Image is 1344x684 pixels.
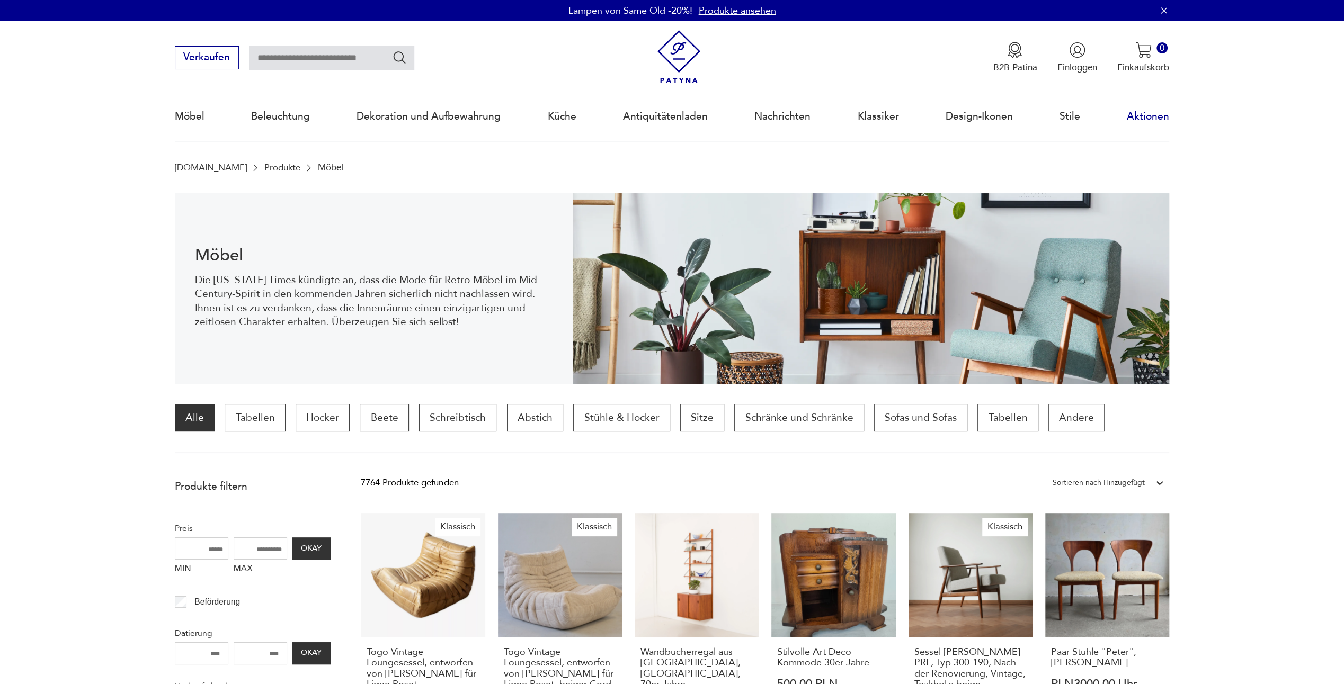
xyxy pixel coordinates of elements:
img: Benutzer-Symbol [1069,42,1085,58]
a: Klassiker [857,92,898,141]
a: Dekoration und Aufbewahrung [357,92,501,141]
a: Beleuchtung [251,92,310,141]
label: MIN [175,560,228,580]
div: 0 [1156,42,1168,53]
a: Produkte [264,163,300,173]
img: Medaillen-Symbol [1007,42,1023,58]
a: Verkaufen [175,54,239,62]
h3: Paar Stühle "Peter",[PERSON_NAME] [1051,647,1164,669]
a: Möbel [175,92,204,141]
font: OKAY [301,542,322,555]
a: Schreibtisch [419,404,496,431]
img: Warenkorb-Symbol [1135,42,1152,58]
button: B2B-Patina [993,42,1037,74]
h3: Stilvolle Art Deco Kommode 30er Jahre [777,647,890,669]
p: Datierung [175,626,331,640]
a: Stile [1060,92,1080,141]
p: Die [US_STATE] Times kündigte an, dass die Mode für Retro-Möbel im Mid-Century-Spirit in den komm... [195,273,552,329]
a: Alle [175,404,215,431]
p: Einloggen [1057,61,1097,74]
a: Sitze [680,404,724,431]
a: Medaillen-SymbolB2B-Patina [993,42,1037,74]
a: Antiquitätenladen [623,92,708,141]
button: OKAY [292,642,331,664]
div: 7764 Produkte gefunden [361,476,458,490]
p: Einkaufskorb [1117,61,1169,74]
a: Beete [360,404,408,431]
p: Produkte filtern [175,480,331,493]
a: Abstich [507,404,563,431]
p: Möbel [318,163,343,173]
div: Sortieren nach Hinzugefügt [1053,476,1145,490]
a: Schränke und Schränke [734,404,864,431]
img: Möbel [573,193,1169,384]
h1: Möbel [195,248,552,263]
font: OKAY [301,646,322,660]
a: Produkte ansehen [699,4,776,17]
p: B2B-Patina [993,61,1037,74]
a: [DOMAIN_NAME] [175,163,247,173]
button: Einloggen [1057,42,1097,74]
button: Suchen [392,50,407,65]
a: Stühle & Hocker [573,404,670,431]
p: Lampen von Same Old -20%! [568,4,692,17]
p: Beförderung [194,595,240,609]
a: Küche [548,92,576,141]
button: Verkaufen [175,46,239,69]
a: Hocker [296,404,350,431]
a: Tabellen [225,404,285,431]
p: Preis [175,521,331,535]
img: Patina - ein Geschäft mit Vintage-Möbeln und Dekorationen [652,30,706,84]
button: OKAY [292,537,331,560]
a: Tabellen [977,404,1038,431]
a: Design-Ikonen [946,92,1013,141]
a: Nachrichten [754,92,811,141]
button: 0Einkaufskorb [1117,42,1169,74]
label: MAX [234,560,287,580]
a: Aktionen [1127,92,1169,141]
a: Sofas und Sofas [874,404,967,431]
a: Andere [1048,404,1105,431]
